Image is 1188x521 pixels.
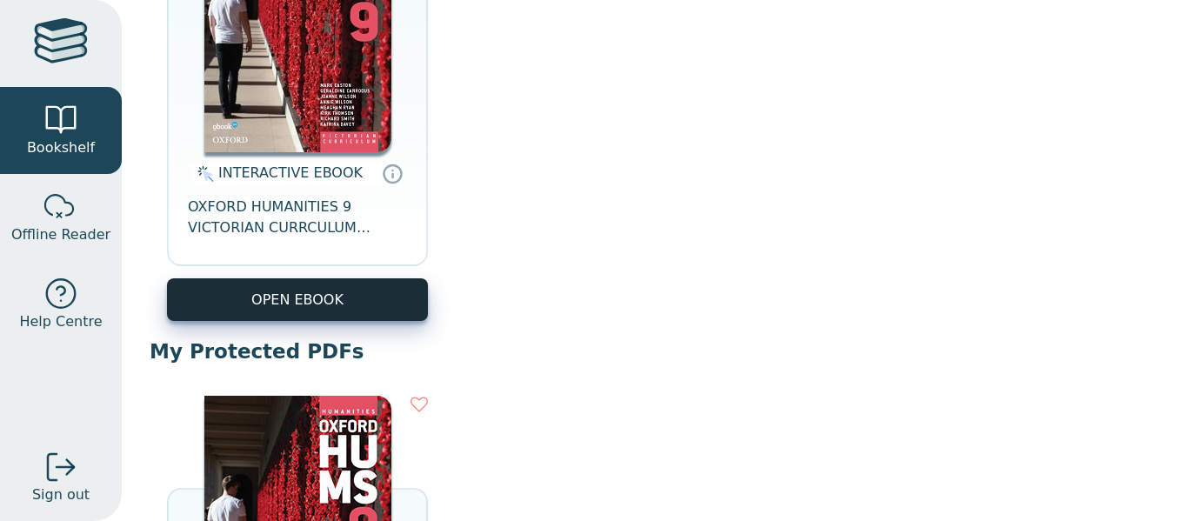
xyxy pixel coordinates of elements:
[218,164,363,181] span: INTERACTIVE EBOOK
[167,278,428,321] button: OPEN EBOOK
[188,197,407,238] span: OXFORD HUMANITIES 9 VICTORIAN CURRCULUM OBOOK ASSESS 2E
[27,137,95,158] span: Bookshelf
[192,164,214,184] img: interactive.svg
[32,484,90,505] span: Sign out
[382,163,403,184] a: Interactive eBooks are accessed online via the publisher’s portal. They contain interactive resou...
[19,311,102,332] span: Help Centre
[11,224,110,245] span: Offline Reader
[150,338,1160,364] p: My Protected PDFs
